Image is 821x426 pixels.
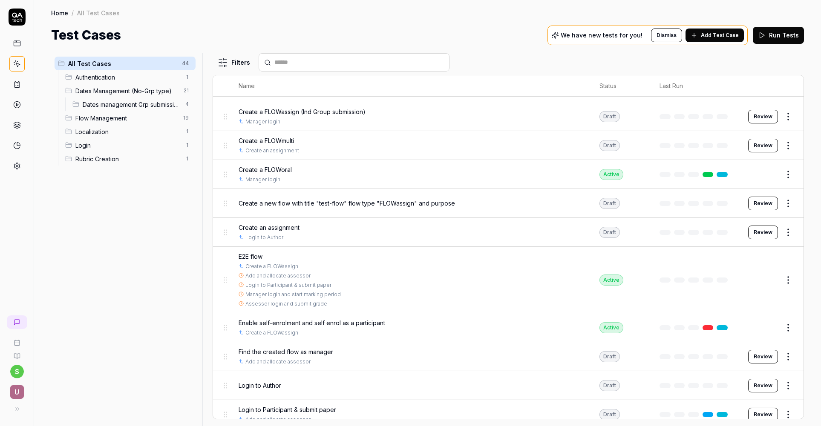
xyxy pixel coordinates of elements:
[213,189,804,218] tr: Create a new flow with title "test-flow" flow type "FLOWassign" and purposeDraftReview
[180,86,192,96] span: 21
[651,29,682,42] button: Dismiss
[245,118,280,126] a: Manager login
[180,113,192,123] span: 19
[182,99,192,109] span: 4
[51,26,121,45] h1: Test Cases
[62,125,196,138] div: Drag to reorderLocalization1
[245,176,280,183] a: Manager login
[62,84,196,97] div: Drag to reorderDates Management (No-Grp type)21
[591,75,651,97] th: Status
[213,54,255,71] button: Filters
[599,111,620,122] div: Draft
[75,114,178,123] span: Flow Management
[239,318,385,327] span: Enable self-enrolment and self enrol as a participant
[51,9,68,17] a: Home
[599,227,620,238] div: Draft
[10,365,24,378] button: s
[182,72,192,82] span: 1
[239,252,262,261] span: E2E flow
[75,127,180,136] span: Localization
[213,102,804,131] tr: Create a FLOWassign (Ind Group submission)Manager loginDraftReview
[245,291,341,298] a: Manager login and start marking period
[3,378,30,400] button: U
[599,409,620,420] div: Draft
[239,381,281,390] span: Login to Author
[748,110,778,123] button: Review
[213,218,804,247] tr: Create an assignmentLogin to AuthorDraftReview
[3,332,30,346] a: Book a call with us
[182,154,192,164] span: 1
[75,86,179,95] span: Dates Management (No-Grp type)
[182,126,192,137] span: 1
[213,160,804,189] tr: Create a FLOWoralManager loginActive
[753,27,804,44] button: Run Tests
[72,9,74,17] div: /
[62,111,196,125] div: Drag to reorderFlow Management19
[245,358,311,366] a: Add and allocate assessor
[686,29,744,42] button: Add Test Case
[213,342,804,371] tr: Find the created flow as managerAdd and allocate assessorDraftReview
[239,223,300,232] span: Create an assignment
[748,350,778,363] button: Review
[245,263,298,270] a: Create a FLOWassign
[245,300,327,308] a: Assessor login and submit grade
[213,131,804,160] tr: Create a FLOWmultiCreate an assignmentDraftReview
[77,9,120,17] div: All Test Cases
[230,75,591,97] th: Name
[599,169,623,180] div: Active
[599,198,620,209] div: Draft
[213,247,804,313] tr: E2E flowCreate a FLOWassignAdd and allocate assessorLogin to Participant & submit paperManager lo...
[748,139,778,152] button: Review
[75,154,180,163] span: Rubric Creation
[245,281,331,289] a: Login to Participant & submit paper
[239,107,366,116] span: Create a FLOWassign (Ind Group submission)
[245,416,311,423] a: Add and allocate assessor
[245,329,298,337] a: Create a FLOWassign
[75,73,180,82] span: Authentication
[599,274,623,286] div: Active
[599,322,623,333] div: Active
[748,226,778,239] button: Review
[245,234,283,241] a: Login to Author
[68,59,177,68] span: All Test Cases
[239,199,455,208] span: Create a new flow with title "test-flow" flow type "FLOWassign" and purpose
[213,313,804,342] tr: Enable self-enrolment and self enrol as a participantCreate a FLOWassignActive
[748,379,778,392] button: Review
[179,58,192,69] span: 44
[239,165,292,174] span: Create a FLOWoral
[245,147,299,154] a: Create an assignment
[239,347,333,356] span: Find the created flow as manager
[748,408,778,421] button: Review
[748,197,778,210] button: Review
[239,405,336,414] span: Login to Participant & submit paper
[83,100,180,109] span: Dates management Grp submission
[75,141,180,150] span: Login
[213,371,804,400] tr: Login to AuthorDraftReview
[599,351,620,362] div: Draft
[62,70,196,84] div: Drag to reorderAuthentication1
[701,31,739,39] span: Add Test Case
[7,315,27,329] a: New conversation
[239,136,294,145] span: Create a FLOWmulti
[69,97,196,111] div: Drag to reorderDates management Grp submission4
[245,272,311,280] a: Add and allocate assessor
[62,138,196,152] div: Drag to reorderLogin1
[599,380,620,391] div: Draft
[651,75,740,97] th: Last Run
[599,140,620,151] div: Draft
[182,140,192,150] span: 1
[62,152,196,166] div: Drag to reorderRubric Creation1
[561,32,642,38] p: We have new tests for you!
[3,346,30,360] a: Documentation
[10,385,24,399] span: U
